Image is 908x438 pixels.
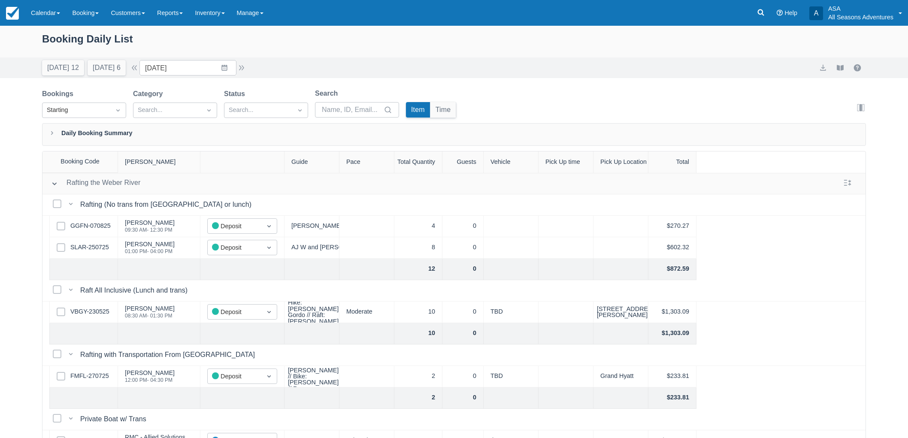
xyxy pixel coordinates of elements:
[212,307,257,317] div: Deposit
[648,366,696,387] div: $233.81
[315,88,341,99] label: Search
[442,323,484,344] div: 0
[406,102,430,118] button: Item
[648,151,696,173] div: Total
[339,151,394,173] div: Pace
[593,366,648,387] div: Grand Hyatt
[265,308,273,316] span: Dropdown icon
[125,227,175,233] div: 09:30 AM - 12:30 PM
[80,199,255,210] div: Rafting (No trans from [GEOGRAPHIC_DATA] or lunch)
[484,151,539,173] div: Vehicle
[285,237,339,259] div: AJ W and [PERSON_NAME]
[442,366,484,387] div: 0
[442,237,484,259] div: 0
[648,259,696,280] div: $872.59
[818,63,828,73] button: export
[828,13,893,21] p: All Seasons Adventures
[430,102,456,118] button: Time
[777,10,783,16] i: Help
[784,9,797,16] span: Help
[442,151,484,173] div: Guests
[212,221,257,231] div: Deposit
[125,241,175,247] div: [PERSON_NAME]
[296,106,304,115] span: Dropdown icon
[648,387,696,409] div: $233.81
[648,302,696,323] div: $1,303.09
[125,249,175,254] div: 01:00 PM - 04:00 PM
[88,60,126,76] button: [DATE] 6
[394,216,442,237] div: 4
[114,106,122,115] span: Dropdown icon
[265,243,273,252] span: Dropdown icon
[125,220,175,226] div: [PERSON_NAME]
[125,305,175,311] div: [PERSON_NAME]
[125,313,175,318] div: 08:30 AM - 01:30 PM
[288,299,340,324] div: Hike: [PERSON_NAME], Gordo // Raft: [PERSON_NAME]
[70,221,111,231] a: GGFN-070825
[80,414,150,424] div: Private Boat w/ Trans
[484,302,539,323] div: TBD
[394,151,442,173] div: Total Quantity
[265,372,273,381] span: Dropdown icon
[809,6,823,20] div: A
[442,302,484,323] div: 0
[70,243,109,252] a: SLAR-250725
[265,222,273,230] span: Dropdown icon
[70,307,109,317] a: VBGY-230525
[125,370,175,376] div: [PERSON_NAME]
[125,378,175,383] div: 12:00 PM - 04:30 PM
[42,151,118,172] div: Booking Code
[648,216,696,237] div: $270.27
[47,106,106,115] div: Starting
[394,387,442,409] div: 2
[442,259,484,280] div: 0
[6,7,19,20] img: checkfront-main-nav-mini-logo.png
[133,89,166,99] label: Category
[648,237,696,259] div: $602.32
[288,361,339,392] div: Hike: [PERSON_NAME] // Bike: [PERSON_NAME] // Ra
[442,387,484,409] div: 0
[648,323,696,344] div: $1,303.09
[394,237,442,259] div: 8
[442,216,484,237] div: 0
[339,302,394,323] div: Moderate
[285,216,339,237] div: [PERSON_NAME]
[828,4,893,13] p: ASA
[118,151,200,173] div: [PERSON_NAME]
[285,151,339,173] div: Guide
[212,372,257,381] div: Deposit
[48,176,144,191] button: Rafting the Weber River
[394,302,442,323] div: 10
[394,259,442,280] div: 12
[139,60,236,76] input: Date
[70,372,109,381] a: FMFL-270725
[80,285,191,296] div: Raft All Inclusive (Lunch and trans)
[394,323,442,344] div: 10
[322,102,382,118] input: Name, ID, Email...
[394,366,442,387] div: 2
[42,123,866,146] div: Daily Booking Summary
[212,243,257,253] div: Deposit
[593,151,648,173] div: Pick Up Location
[205,106,213,115] span: Dropdown icon
[597,306,658,318] div: [STREET_ADDRESS][PERSON_NAME]
[539,151,593,173] div: Pick Up time
[484,366,539,387] div: TBD
[42,31,866,56] div: Booking Daily List
[80,350,258,360] div: Rafting with Transportation From [GEOGRAPHIC_DATA]
[42,60,84,76] button: [DATE] 12
[224,89,248,99] label: Status
[42,89,77,99] label: Bookings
